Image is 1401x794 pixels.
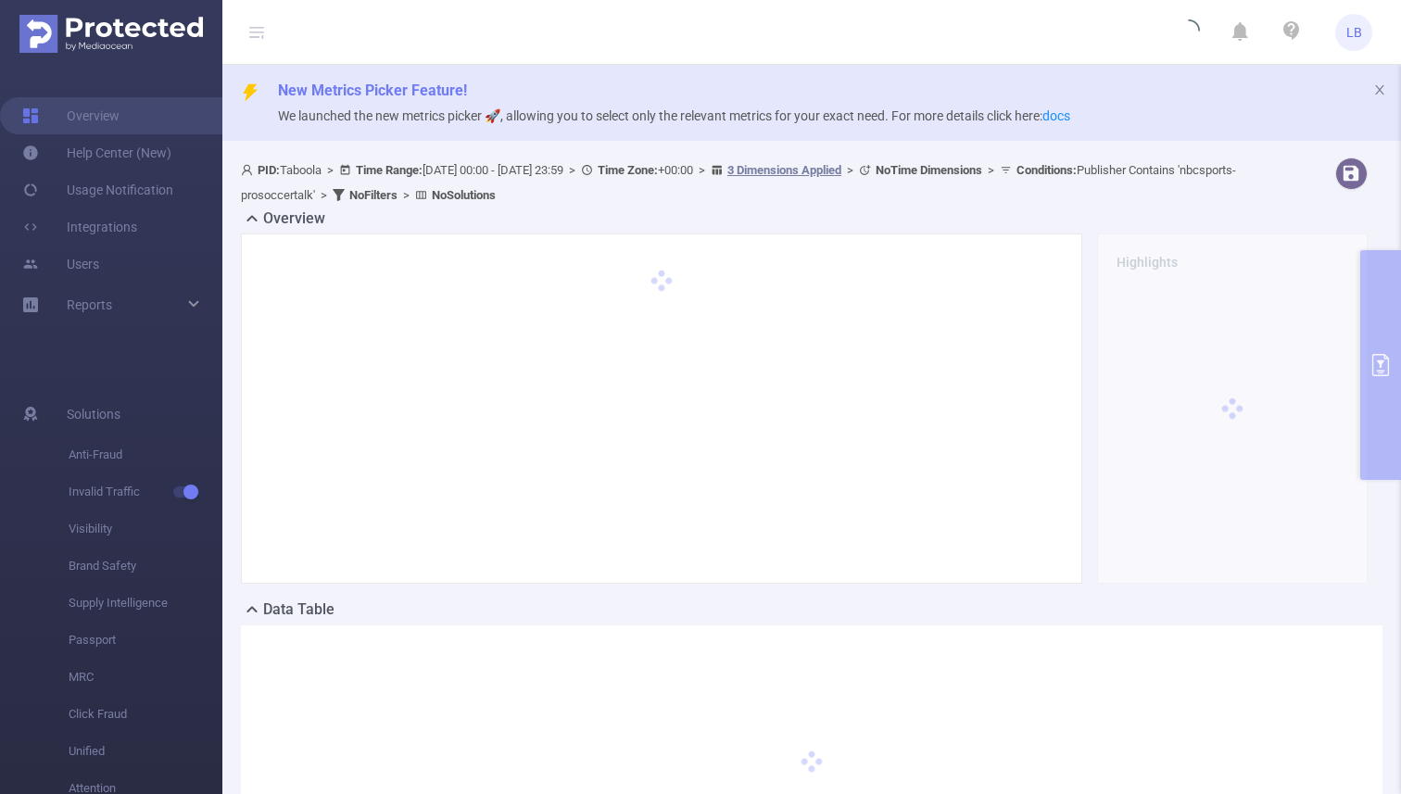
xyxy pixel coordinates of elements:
h2: Data Table [263,599,334,621]
a: Integrations [22,208,137,246]
span: Passport [69,622,222,659]
h2: Overview [263,208,325,230]
span: > [398,188,415,202]
span: We launched the new metrics picker 🚀, allowing you to select only the relevant metrics for your e... [278,108,1070,123]
span: Brand Safety [69,548,222,585]
a: docs [1042,108,1070,123]
span: MRC [69,659,222,696]
span: Visibility [69,510,222,548]
b: No Filters [349,188,398,202]
span: Click Fraud [69,696,222,733]
span: New Metrics Picker Feature! [278,82,467,99]
i: icon: user [241,164,258,176]
span: Anti-Fraud [69,436,222,473]
span: Invalid Traffic [69,473,222,510]
span: > [315,188,333,202]
b: PID: [258,163,280,177]
a: Users [22,246,99,283]
span: > [322,163,339,177]
a: Overview [22,97,120,134]
img: Protected Media [19,15,203,53]
span: > [841,163,859,177]
span: Solutions [67,396,120,433]
i: icon: thunderbolt [241,83,259,102]
u: 3 Dimensions Applied [727,163,841,177]
span: > [982,163,1000,177]
span: Supply Intelligence [69,585,222,622]
i: icon: loading [1178,19,1200,45]
b: Conditions : [1016,163,1077,177]
b: No Time Dimensions [876,163,982,177]
span: Unified [69,733,222,770]
i: icon: close [1373,83,1386,96]
span: > [693,163,711,177]
b: Time Zone: [598,163,658,177]
span: > [563,163,581,177]
a: Reports [67,286,112,323]
span: Reports [67,297,112,312]
button: icon: close [1373,80,1386,100]
span: Taboola [DATE] 00:00 - [DATE] 23:59 +00:00 [241,163,1236,202]
b: No Solutions [432,188,496,202]
a: Usage Notification [22,171,173,208]
b: Time Range: [356,163,423,177]
a: Help Center (New) [22,134,171,171]
span: LB [1346,14,1362,51]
